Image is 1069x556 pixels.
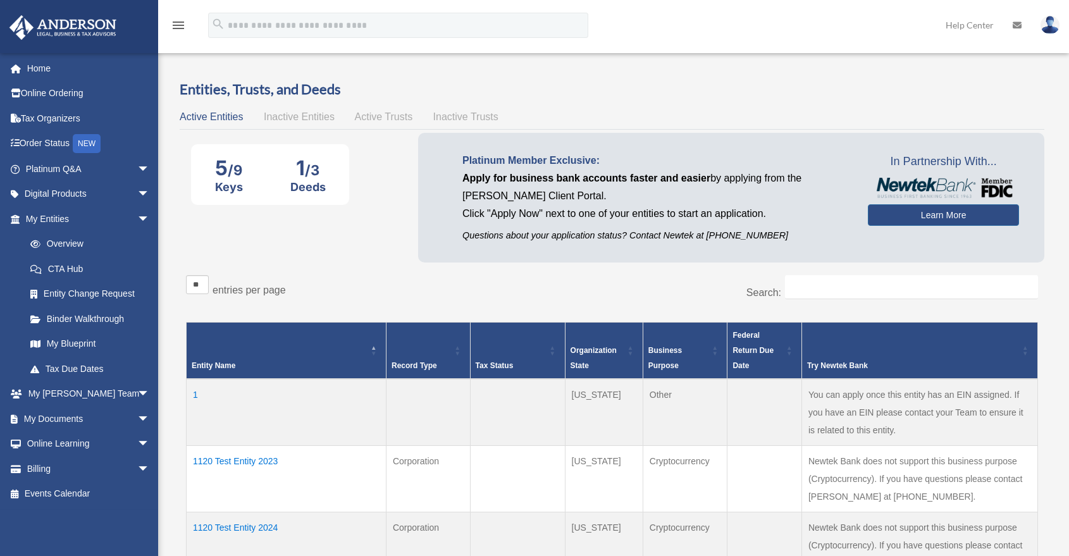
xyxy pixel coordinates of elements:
[9,56,169,81] a: Home
[180,111,243,122] span: Active Entities
[462,228,849,244] p: Questions about your application status? Contact Newtek at [PHONE_NUMBER]
[565,379,643,446] td: [US_STATE]
[727,322,801,379] th: Federal Return Due Date: Activate to sort
[807,358,1018,373] div: Try Newtek Bank
[462,170,849,205] p: by applying from the [PERSON_NAME] Client Portal.
[868,152,1019,172] span: In Partnership With...
[9,81,169,106] a: Online Ordering
[874,178,1013,198] img: NewtekBankLogoSM.png
[171,22,186,33] a: menu
[643,322,727,379] th: Business Purpose: Activate to sort
[137,182,163,207] span: arrow_drop_down
[571,346,617,370] span: Organization State
[18,232,156,257] a: Overview
[1041,16,1060,34] img: User Pic
[9,206,163,232] a: My Entitiesarrow_drop_down
[462,173,710,183] span: Apply for business bank accounts faster and easier
[137,456,163,482] span: arrow_drop_down
[18,356,163,381] a: Tax Due Dates
[187,322,386,379] th: Entity Name: Activate to invert sorting
[565,322,643,379] th: Organization State: Activate to sort
[18,306,163,331] a: Binder Walkthrough
[137,406,163,432] span: arrow_drop_down
[392,361,437,370] span: Record Type
[264,111,335,122] span: Inactive Entities
[9,131,169,157] a: Order StatusNEW
[290,156,326,180] div: 1
[9,456,169,481] a: Billingarrow_drop_down
[462,152,849,170] p: Platinum Member Exclusive:
[9,182,169,207] a: Digital Productsarrow_drop_down
[228,162,242,178] span: /9
[386,445,470,512] td: Corporation
[137,206,163,232] span: arrow_drop_down
[180,80,1044,99] h3: Entities, Trusts, and Deeds
[9,481,169,507] a: Events Calendar
[732,331,774,370] span: Federal Return Due Date
[355,111,413,122] span: Active Trusts
[18,256,163,281] a: CTA Hub
[305,162,319,178] span: /3
[213,285,286,295] label: entries per page
[386,322,470,379] th: Record Type: Activate to sort
[73,134,101,153] div: NEW
[137,431,163,457] span: arrow_drop_down
[290,180,326,194] div: Deeds
[9,406,169,431] a: My Documentsarrow_drop_down
[476,361,514,370] span: Tax Status
[648,346,682,370] span: Business Purpose
[137,381,163,407] span: arrow_drop_down
[801,445,1037,512] td: Newtek Bank does not support this business purpose (Cryptocurrency). If you have questions please...
[9,381,169,407] a: My [PERSON_NAME] Teamarrow_drop_down
[801,322,1037,379] th: Try Newtek Bank : Activate to sort
[215,156,243,180] div: 5
[9,106,169,131] a: Tax Organizers
[18,281,163,307] a: Entity Change Request
[215,180,243,194] div: Keys
[187,379,386,446] td: 1
[433,111,498,122] span: Inactive Trusts
[462,205,849,223] p: Click "Apply Now" next to one of your entities to start an application.
[6,15,120,40] img: Anderson Advisors Platinum Portal
[801,379,1037,446] td: You can apply once this entity has an EIN assigned. If you have an EIN please contact your Team t...
[187,445,386,512] td: 1120 Test Entity 2023
[746,287,781,298] label: Search:
[565,445,643,512] td: [US_STATE]
[18,331,163,357] a: My Blueprint
[9,431,169,457] a: Online Learningarrow_drop_down
[9,156,169,182] a: Platinum Q&Aarrow_drop_down
[171,18,186,33] i: menu
[643,379,727,446] td: Other
[643,445,727,512] td: Cryptocurrency
[470,322,565,379] th: Tax Status: Activate to sort
[137,156,163,182] span: arrow_drop_down
[211,17,225,31] i: search
[192,361,235,370] span: Entity Name
[868,204,1019,226] a: Learn More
